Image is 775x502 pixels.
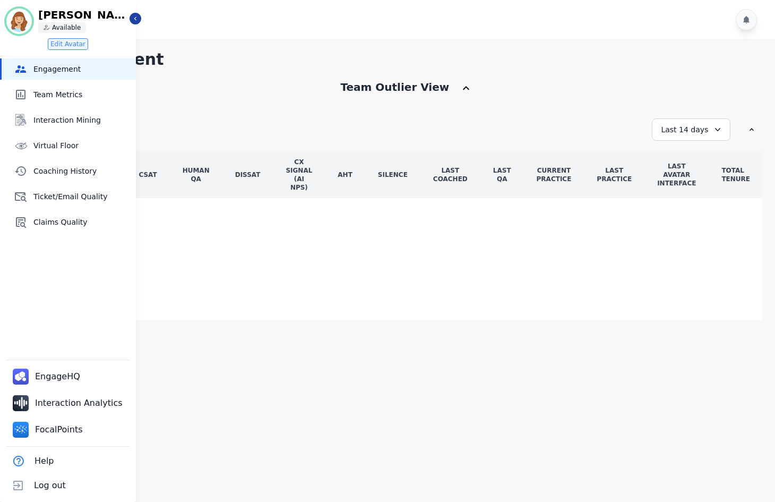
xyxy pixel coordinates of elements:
div: DisSat [235,171,261,179]
a: Engagement [2,58,136,80]
span: Log out [34,479,66,492]
span: EngageHQ [35,370,82,383]
span: Engagement [33,64,132,74]
div: Silence [378,171,408,179]
button: Log out [6,473,68,498]
div: CX Signal (AI NPS) [286,158,312,192]
div: Team Outlier View [340,80,449,95]
div: LAST QA [493,166,511,183]
button: Help [6,449,56,473]
a: Coaching History [2,160,136,182]
div: Human QA [183,166,210,183]
img: Bordered avatar [6,8,32,34]
div: LAST PRACTICE [597,166,632,183]
a: FocalPoints [8,418,89,442]
a: Ticket/Email Quality [2,186,136,207]
a: Interaction Analytics [8,391,129,415]
span: Coaching History [33,166,132,176]
span: Team Metrics [33,89,132,100]
a: Team Metrics [2,84,136,105]
span: Help [35,455,54,467]
img: person [44,24,50,31]
p: Available [52,23,81,32]
a: EngageHQ [8,364,87,389]
div: TOTAL TENURE [721,166,750,183]
div: CSAT [139,171,157,179]
a: Claims Quality [2,211,136,233]
p: [PERSON_NAME] [38,10,128,20]
span: Claims Quality [33,217,132,227]
a: Virtual Floor [2,135,136,156]
a: Interaction Mining [2,109,136,131]
div: Last 14 days [652,118,730,141]
span: Interaction Analytics [35,397,125,410]
span: FocalPoints [35,423,85,436]
span: Ticket/Email Quality [33,191,132,202]
div: CURRENT PRACTICE [537,166,572,183]
div: LAST AVATAR INTERFACE [657,162,696,188]
span: Interaction Mining [33,115,132,125]
button: Edit Avatar [48,38,88,50]
div: AHT [338,171,352,179]
div: LAST COACHED [433,166,468,183]
h1: Engagement [51,50,762,69]
span: Virtual Floor [33,140,132,151]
